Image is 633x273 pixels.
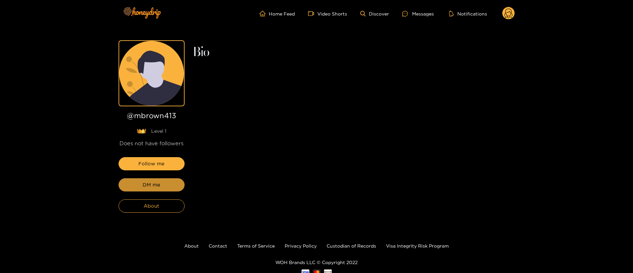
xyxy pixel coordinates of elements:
a: Discover [360,11,389,17]
button: DM me [119,178,185,191]
img: lavel grade [137,128,146,134]
button: Notifications [447,10,489,17]
div: Messages [402,10,434,17]
span: Follow me [138,160,164,168]
a: Visa Integrity Risk Program [386,243,449,248]
button: Follow me [119,157,185,170]
a: Privacy Policy [285,243,317,248]
a: Home Feed [260,11,295,17]
button: About [119,199,185,213]
span: video-camera [308,11,317,17]
a: Terms of Service [237,243,275,248]
a: About [184,243,199,248]
div: Does not have followers [119,140,185,147]
h2: Bio [193,47,515,58]
span: Level 1 [151,128,166,134]
a: Custodian of Records [327,243,376,248]
span: home [260,11,269,17]
h1: @ mbrown413 [119,112,185,122]
a: Contact [209,243,227,248]
span: About [144,202,159,210]
a: Video Shorts [308,11,347,17]
span: DM me [143,181,160,189]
